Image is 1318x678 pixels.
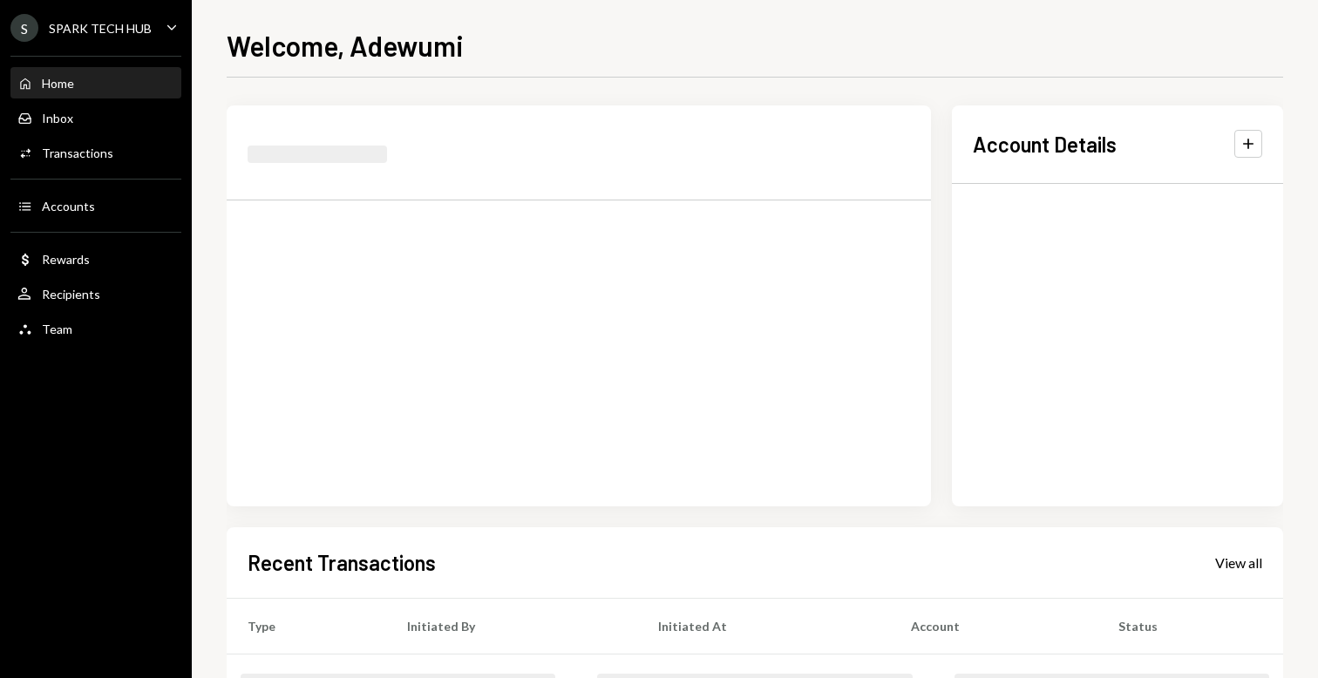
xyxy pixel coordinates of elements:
[1215,553,1262,572] a: View all
[42,322,72,336] div: Team
[227,598,386,654] th: Type
[42,76,74,91] div: Home
[49,21,152,36] div: SPARK TECH HUB
[1215,554,1262,572] div: View all
[386,598,637,654] th: Initiated By
[10,137,181,168] a: Transactions
[973,130,1117,159] h2: Account Details
[890,598,1097,654] th: Account
[42,252,90,267] div: Rewards
[42,146,113,160] div: Transactions
[637,598,890,654] th: Initiated At
[10,243,181,275] a: Rewards
[42,199,95,214] div: Accounts
[1097,598,1283,654] th: Status
[10,14,38,42] div: S
[248,548,436,577] h2: Recent Transactions
[42,287,100,302] div: Recipients
[227,28,464,63] h1: Welcome, Adewumi
[10,67,181,98] a: Home
[10,313,181,344] a: Team
[10,190,181,221] a: Accounts
[10,278,181,309] a: Recipients
[42,111,73,125] div: Inbox
[10,102,181,133] a: Inbox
